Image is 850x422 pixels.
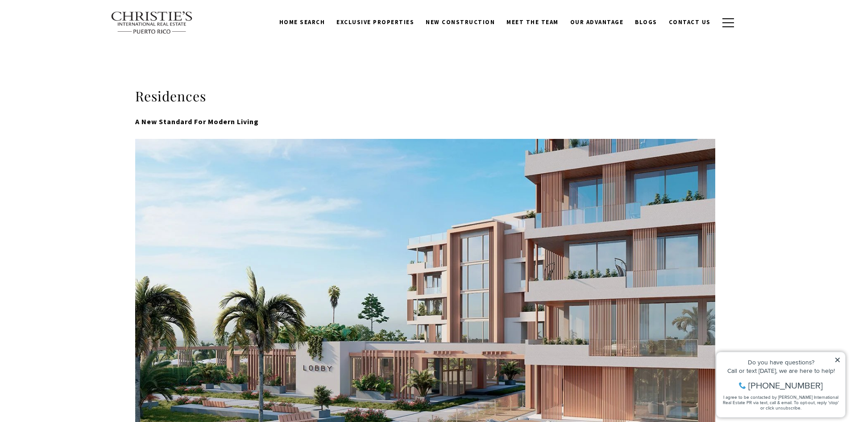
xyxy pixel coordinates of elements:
[717,10,740,36] button: button
[11,55,127,72] span: I agree to be contacted by [PERSON_NAME] International Real Estate PR via text, call & email. To ...
[135,88,715,105] h3: Residences
[9,20,129,26] div: Do you have questions?
[426,18,495,26] span: New Construction
[274,14,331,31] a: Home Search
[564,14,630,31] a: Our Advantage
[669,18,711,26] span: Contact Us
[37,42,111,51] span: [PHONE_NUMBER]
[9,29,129,35] div: Call or text [DATE], we are here to help!
[629,14,663,31] a: Blogs
[135,117,259,126] strong: A New Standard For Modern Living
[420,14,501,31] a: New Construction
[331,14,420,31] a: Exclusive Properties
[570,18,624,26] span: Our Advantage
[111,11,194,34] img: Christie's International Real Estate text transparent background
[501,14,564,31] a: Meet the Team
[336,18,414,26] span: Exclusive Properties
[635,18,657,26] span: Blogs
